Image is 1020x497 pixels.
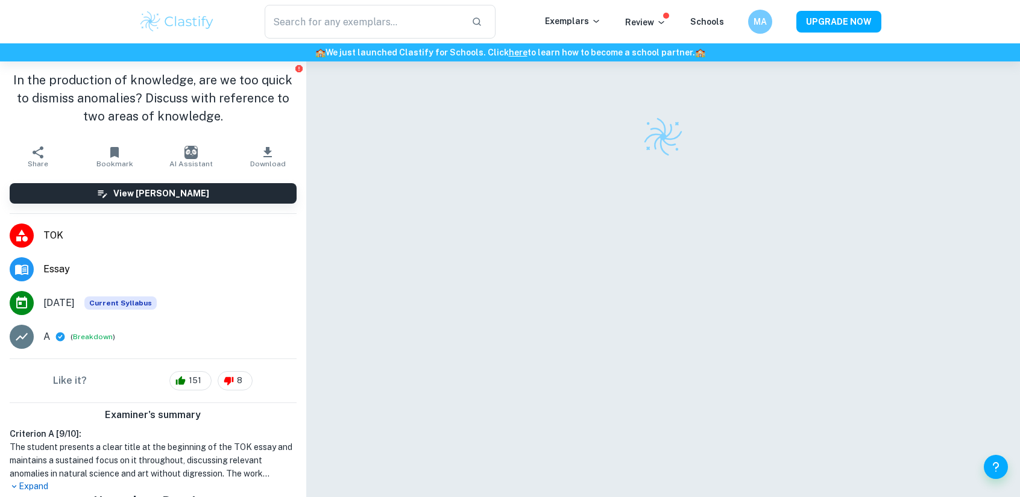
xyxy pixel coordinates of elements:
[43,296,75,310] span: [DATE]
[169,160,213,168] span: AI Assistant
[53,374,87,388] h6: Like it?
[625,16,666,29] p: Review
[96,160,133,168] span: Bookmark
[748,10,772,34] button: MA
[265,5,462,39] input: Search for any exemplars...
[230,140,306,173] button: Download
[10,183,297,204] button: View [PERSON_NAME]
[10,480,297,493] p: Expand
[690,17,724,27] a: Schools
[43,330,50,344] p: A
[84,296,157,310] span: Current Syllabus
[28,160,48,168] span: Share
[509,48,527,57] a: here
[218,371,253,390] div: 8
[169,371,212,390] div: 151
[545,14,601,28] p: Exemplars
[984,455,1008,479] button: Help and Feedback
[73,331,113,342] button: Breakdown
[2,46,1018,59] h6: We just launched Clastify for Schools. Click to learn how to become a school partner.
[695,48,705,57] span: 🏫
[5,408,301,422] h6: Examiner's summary
[113,187,209,200] h6: View [PERSON_NAME]
[43,262,297,277] span: Essay
[315,48,326,57] span: 🏫
[642,116,684,158] img: Clastify logo
[754,15,767,28] h6: MA
[182,375,208,387] span: 151
[153,140,230,173] button: AI Assistant
[10,440,297,480] h1: The student presents a clear title at the beginning of the TOK essay and maintains a sustained fo...
[71,331,115,343] span: ( )
[10,71,297,125] h1: In the production of knowledge, are we too quick to dismiss anomalies? Discuss with reference to ...
[250,160,286,168] span: Download
[796,11,881,33] button: UPGRADE NOW
[184,146,198,159] img: AI Assistant
[84,296,157,310] div: This exemplar is based on the current syllabus. Feel free to refer to it for inspiration/ideas wh...
[77,140,153,173] button: Bookmark
[10,427,297,440] h6: Criterion A [ 9 / 10 ]:
[230,375,249,387] span: 8
[295,64,304,73] button: Report issue
[139,10,215,34] img: Clastify logo
[43,228,297,243] span: TOK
